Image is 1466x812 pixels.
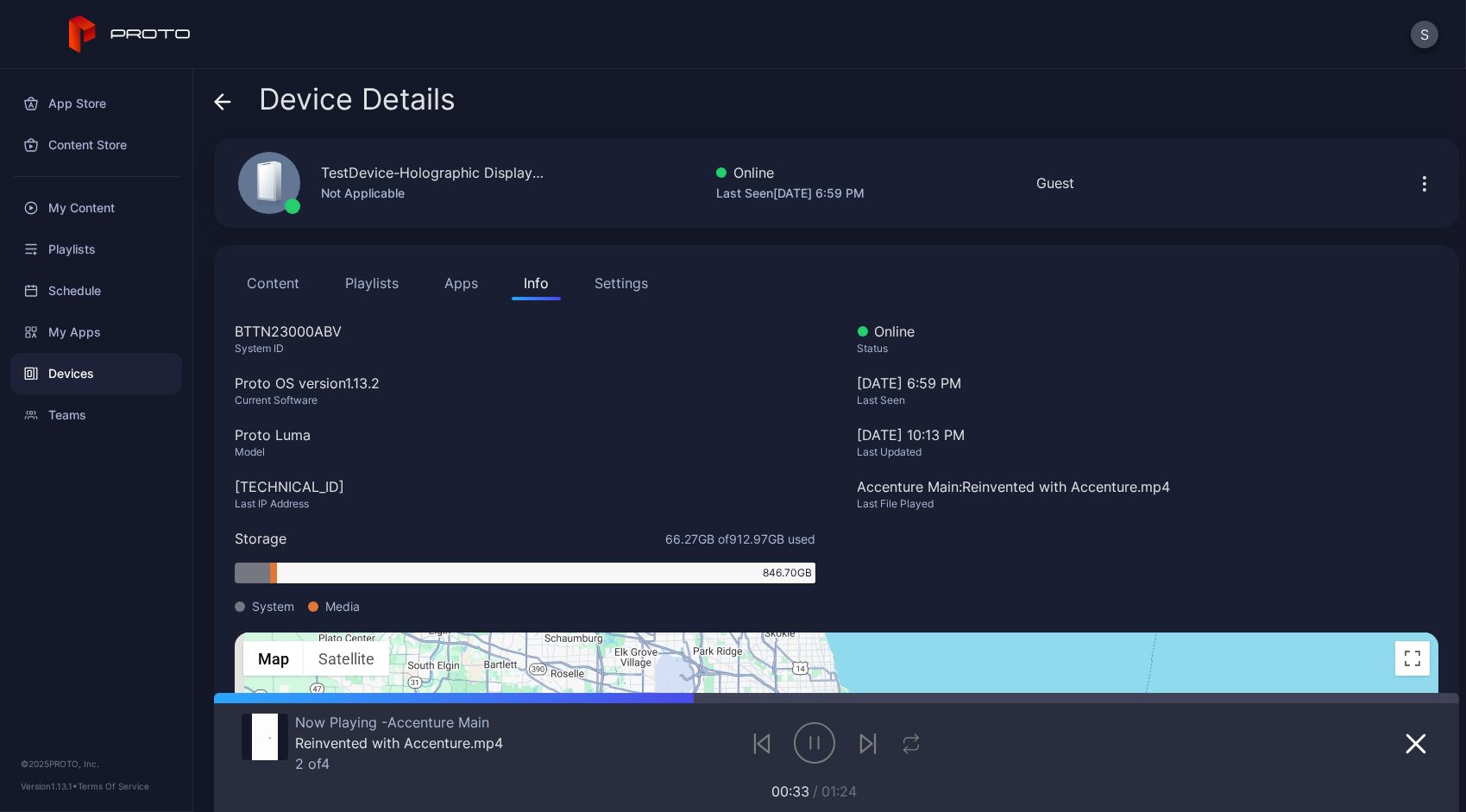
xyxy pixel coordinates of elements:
[1036,173,1074,193] div: Guest
[252,597,294,615] span: System
[321,183,545,204] div: Not Applicable
[582,266,660,300] button: Settings
[858,445,1439,459] div: Last Updated
[235,321,816,342] div: BTTN23000ABV
[10,312,182,353] a: My Apps
[1411,21,1438,48] button: S
[524,273,549,293] div: Info
[858,425,1439,445] div: [DATE] 10:13 PM
[858,373,1439,425] div: [DATE] 6:59 PM
[10,124,182,166] a: Content Store
[235,393,816,407] div: Current Software
[10,229,182,270] a: Playlists
[235,373,816,393] div: Proto OS version 1.13.2
[1395,641,1430,676] button: Toggle fullscreen view
[259,83,456,116] span: Device Details
[235,445,816,459] div: Model
[321,162,545,183] div: TestDevice-Holographic Display-[GEOGRAPHIC_DATA]-500West-Showcase
[858,342,1439,356] div: Status
[666,530,816,548] span: 66.27 GB of 912.97 GB used
[243,641,304,676] button: Show street map
[10,270,182,312] a: Schedule
[295,734,503,752] div: Reinvented with Accenture.mp4
[771,783,809,800] span: 00:33
[10,394,182,436] a: Teams
[764,565,813,581] span: 846.70 GB
[858,476,1439,497] div: Accenture Main: Reinvented with Accenture.mp4
[78,781,149,791] a: Terms Of Service
[10,187,182,229] a: My Content
[858,497,1439,511] div: Last File Played
[295,755,503,772] div: 2 of 4
[716,183,865,204] div: Last Seen [DATE] 6:59 PM
[858,393,1439,407] div: Last Seen
[325,597,360,615] span: Media
[235,497,816,511] div: Last IP Address
[235,476,816,497] div: [TECHNICAL_ID]
[333,266,411,300] button: Playlists
[21,757,172,771] div: © 2025 PROTO, Inc.
[10,353,182,394] a: Devices
[235,266,311,300] button: Content
[304,641,389,676] button: Show satellite imagery
[512,266,561,300] button: Info
[858,321,1439,342] div: Online
[595,273,648,293] div: Settings
[716,162,865,183] div: Online
[10,83,182,124] a: App Store
[235,528,286,549] div: Storage
[381,714,489,731] span: Accenture Main
[295,714,503,731] div: Now Playing
[432,266,490,300] button: Apps
[235,425,816,445] div: Proto Luma
[21,781,78,791] span: Version 1.13.1 •
[821,783,857,800] span: 01:24
[235,342,816,356] div: System ID
[813,783,818,800] span: /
